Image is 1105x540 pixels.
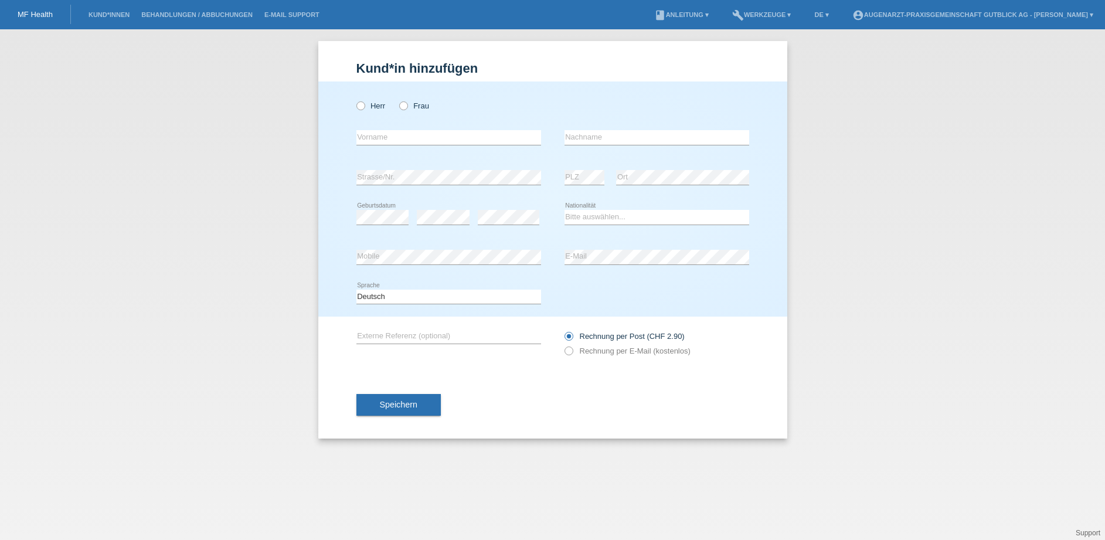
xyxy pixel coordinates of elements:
a: Behandlungen / Abbuchungen [135,11,259,18]
span: Speichern [380,400,417,409]
label: Herr [356,101,386,110]
button: Speichern [356,394,441,416]
a: MF Health [18,10,53,19]
i: build [732,9,744,21]
a: DE ▾ [808,11,834,18]
a: Kund*innen [83,11,135,18]
label: Rechnung per E-Mail (kostenlos) [565,347,691,355]
a: account_circleAugenarzt-Praxisgemeinschaft Gutblick AG - [PERSON_NAME] ▾ [846,11,1099,18]
a: Support [1076,529,1100,537]
a: E-Mail Support [259,11,325,18]
input: Frau [399,101,407,109]
i: account_circle [852,9,864,21]
label: Rechnung per Post (CHF 2.90) [565,332,685,341]
h1: Kund*in hinzufügen [356,61,749,76]
input: Rechnung per E-Mail (kostenlos) [565,347,572,361]
input: Herr [356,101,364,109]
input: Rechnung per Post (CHF 2.90) [565,332,572,347]
label: Frau [399,101,429,110]
a: buildWerkzeuge ▾ [726,11,797,18]
a: bookAnleitung ▾ [648,11,715,18]
i: book [654,9,666,21]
